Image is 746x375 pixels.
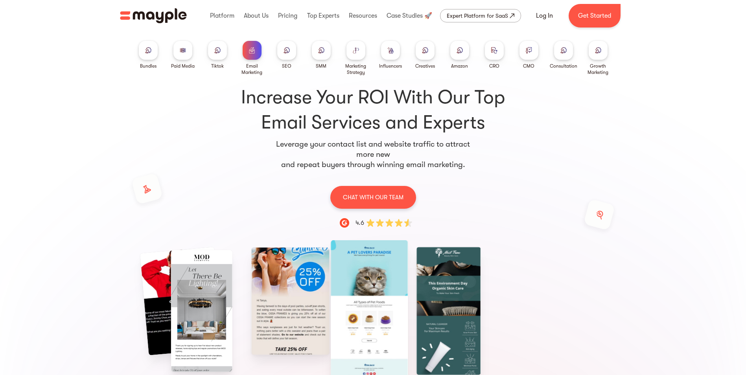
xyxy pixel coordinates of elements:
[451,63,468,69] div: Amazon
[550,41,577,69] a: Consultation
[347,3,379,28] div: Resources
[208,3,236,28] div: Platform
[569,4,621,28] a: Get Started
[447,11,508,20] div: Expert Platform for SaaS
[253,250,328,352] div: 9 / 9
[171,250,245,372] div: 8 / 9
[523,63,534,69] div: CMO
[342,41,370,75] a: Marketing Strategy
[277,41,296,69] a: SEO
[88,250,163,352] div: 7 / 9
[584,41,612,75] a: Growth Marketing
[418,250,492,372] div: 2 / 9
[489,63,499,69] div: CRO
[276,3,299,28] div: Pricing
[305,3,341,28] div: Top Experts
[238,41,266,75] a: Email Marketing
[312,41,331,69] a: SMM
[330,186,416,209] a: CHAT WITH OUR TEAM
[236,85,511,135] h1: Increase Your ROI With Our Top Email Services and Experts
[415,63,435,69] div: Creatives
[550,63,577,69] div: Consultation
[140,63,157,69] div: Bundles
[171,41,195,69] a: Paid Media
[584,63,612,75] div: Growth Marketing
[342,63,370,75] div: Marketing Strategy
[343,192,403,202] p: CHAT WITH OUR TEAM
[269,139,477,170] p: Leverage your contact list and website traffic to attract more new and repeat buyers through winn...
[485,41,504,69] a: CRO
[379,63,402,69] div: Influencers
[356,218,364,228] div: 4.6
[238,63,266,75] div: Email Marketing
[242,3,271,28] div: About Us
[527,6,562,25] a: Log In
[440,9,521,22] a: Expert Platform for SaaS
[139,41,158,69] a: Bundles
[211,63,224,69] div: Tiktok
[519,41,538,69] a: CMO
[415,41,435,69] a: Creatives
[208,41,227,69] a: Tiktok
[282,63,291,69] div: SEO
[120,8,187,23] img: Mayple logo
[316,63,326,69] div: SMM
[120,8,187,23] a: home
[450,41,469,69] a: Amazon
[171,63,195,69] div: Paid Media
[379,41,402,69] a: Influencers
